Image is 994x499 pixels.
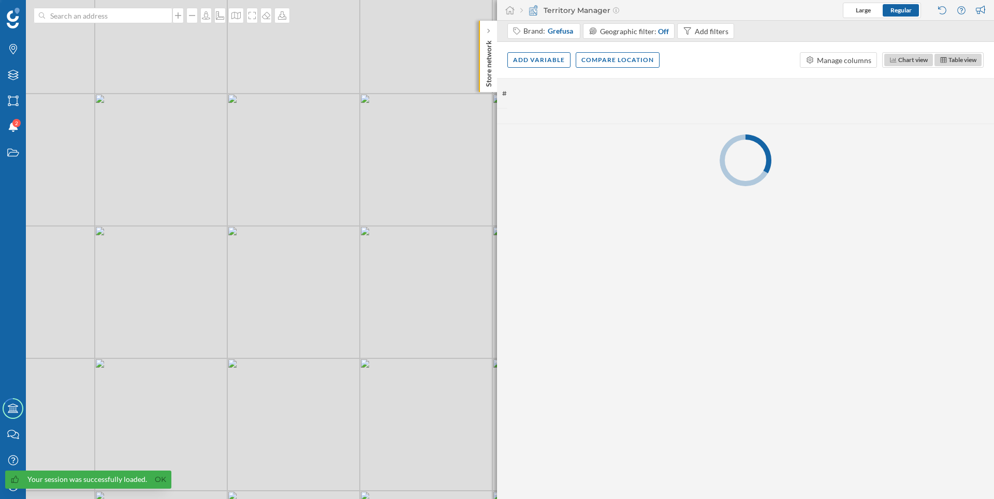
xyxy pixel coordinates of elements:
[548,26,573,36] span: Grefusa
[890,6,912,14] span: Regular
[15,118,18,128] span: 2
[948,56,976,64] span: Table view
[600,27,656,36] span: Geographic filter:
[695,26,728,37] div: Add filters
[856,6,871,14] span: Large
[528,5,538,16] img: territory-manager.svg
[523,26,575,36] div: Brand:
[27,474,147,485] div: Your session was successfully loaded.
[7,8,20,28] img: Geoblink Logo
[898,56,928,64] span: Chart view
[658,26,669,37] div: Off
[484,36,494,87] p: Store network
[520,5,619,16] div: Territory Manager
[502,89,507,98] span: #
[152,474,169,486] a: Ok
[817,55,871,66] div: Manage columns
